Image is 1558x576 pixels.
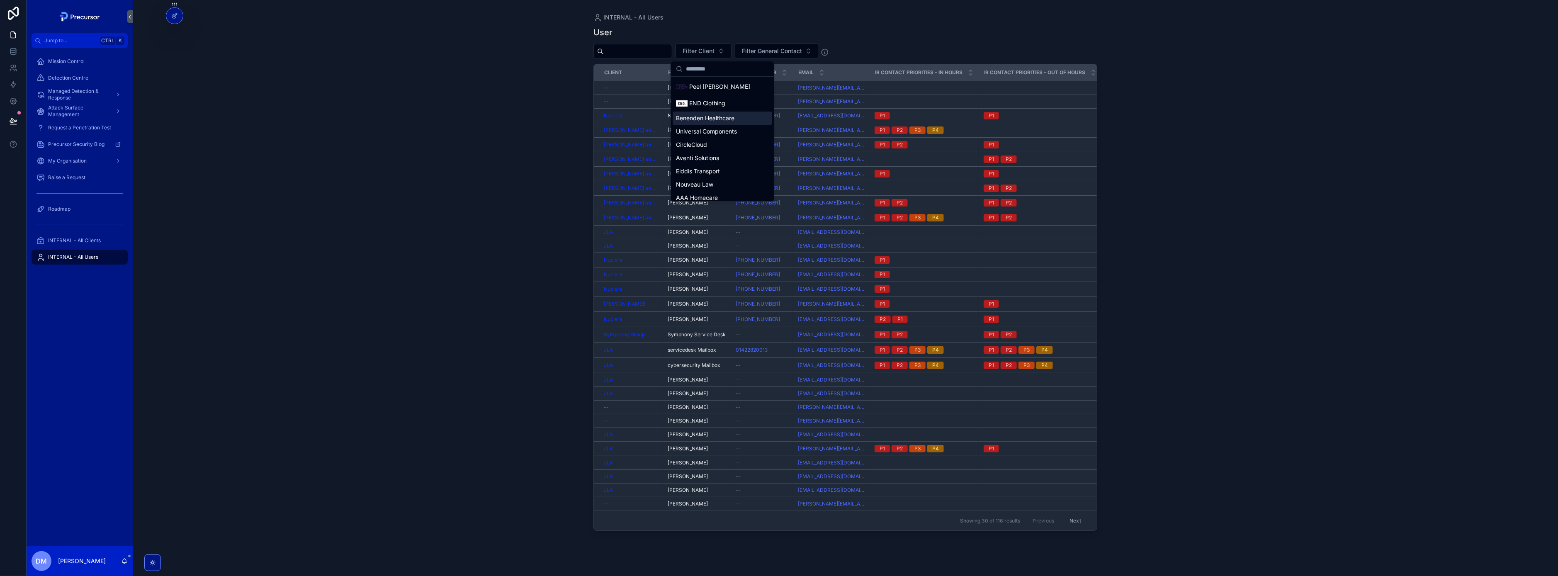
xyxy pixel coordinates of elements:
[989,185,994,192] div: P1
[604,229,613,236] span: JLA
[676,154,719,162] span: Aventi Solutions
[676,43,732,59] button: Select Button
[604,331,645,338] a: Symphony Group
[897,331,903,338] div: P2
[989,214,994,221] div: P1
[604,243,658,249] a: JLA
[604,170,658,177] a: [PERSON_NAME] and Sons
[736,243,788,249] a: --
[897,141,903,148] div: P2
[880,126,885,134] div: P1
[668,390,708,397] span: [PERSON_NAME]
[604,301,645,307] span: [PERSON_NAME]!
[875,316,974,323] a: P2P1
[604,214,658,221] span: [PERSON_NAME] and Sons
[1041,362,1048,369] div: P4
[736,257,788,263] a: [PHONE_NUMBER]
[604,271,622,278] span: Nuclera
[604,331,658,338] a: Symphony Group
[736,286,788,292] a: [PHONE_NUMBER]
[668,257,726,263] a: [PERSON_NAME]
[604,347,613,353] span: JLA
[604,390,658,397] a: JLA
[676,114,734,122] span: Benenden Healthcare
[798,214,865,221] a: [PERSON_NAME][EMAIL_ADDRESS][PERSON_NAME][DOMAIN_NAME]
[48,141,105,148] span: Precursor Security Blog
[27,48,133,275] div: scrollable content
[604,286,622,292] a: Nuclera
[668,85,726,91] a: [PERSON_NAME]
[604,377,658,383] a: JLA
[604,85,658,91] a: --
[32,54,128,69] a: Mission Control
[989,112,994,119] div: P1
[798,127,865,134] a: [PERSON_NAME][EMAIL_ADDRESS][PERSON_NAME][DOMAIN_NAME]
[671,77,774,201] div: Suggestions
[604,112,622,119] a: Nuclera
[798,199,865,206] a: [PERSON_NAME][EMAIL_ADDRESS][PERSON_NAME][DOMAIN_NAME]
[604,286,658,292] a: Nuclera
[1006,331,1012,338] div: P2
[880,271,885,278] div: P1
[604,127,658,134] a: [PERSON_NAME] and Sons
[736,301,788,307] a: [PHONE_NUMBER]
[604,199,658,206] a: [PERSON_NAME] and Sons
[736,316,788,323] a: [PHONE_NUMBER]
[48,58,85,65] span: Mission Control
[984,300,1096,308] a: P1
[668,156,708,163] span: [PERSON_NAME]
[736,199,780,206] a: [PHONE_NUMBER]
[604,185,658,192] a: [PERSON_NAME] and Sons
[668,243,708,249] span: [PERSON_NAME]
[736,229,741,236] span: --
[798,243,865,249] a: [EMAIL_ADDRESS][DOMAIN_NAME]
[604,257,622,263] a: Nuclera
[668,331,726,338] span: Symphony Service Desk
[875,285,974,293] a: P1
[668,347,716,353] span: servicedesk Mailbox
[604,362,613,369] a: JLA
[689,83,750,91] span: Peel [PERSON_NAME]
[1006,156,1012,163] div: P2
[668,257,708,263] span: [PERSON_NAME]
[604,243,613,249] a: JLA
[604,316,658,323] a: Nuclera
[32,137,128,152] a: Precursor Security Blog
[668,301,708,307] span: [PERSON_NAME]
[798,362,865,369] a: [EMAIL_ADDRESS][DOMAIN_NAME]
[668,112,713,119] span: Nuclera P1 Contact
[880,285,885,293] div: P1
[668,214,726,221] a: [PERSON_NAME]
[984,331,1096,338] a: P1P2
[989,316,994,323] div: P1
[984,112,1096,119] a: P1
[604,156,658,163] a: [PERSON_NAME] and Sons
[798,301,865,307] a: [PERSON_NAME][EMAIL_ADDRESS][PERSON_NAME][DOMAIN_NAME]
[875,346,974,354] a: P1P2P3P4
[604,377,613,383] span: JLA
[880,362,885,369] div: P1
[798,316,865,323] a: [EMAIL_ADDRESS][DOMAIN_NAME]
[798,98,865,105] a: [PERSON_NAME][EMAIL_ADDRESS][PERSON_NAME][DOMAIN_NAME]
[668,347,726,353] a: servicedesk Mailbox
[736,362,788,369] a: --
[32,233,128,248] a: INTERNAL - All Clients
[668,229,708,236] span: [PERSON_NAME]
[668,98,708,105] span: [PERSON_NAME]
[604,390,613,397] a: JLA
[593,13,664,22] a: INTERNAL - All Users
[44,37,97,44] span: Jump to...
[604,347,658,353] a: JLA
[668,316,726,323] a: [PERSON_NAME]
[668,377,726,383] a: [PERSON_NAME]
[798,170,865,177] a: [PERSON_NAME][EMAIL_ADDRESS][DOMAIN_NAME]
[668,141,708,148] span: [PERSON_NAME]
[48,174,85,181] span: Raise a Request
[668,98,726,105] a: [PERSON_NAME]
[736,243,741,249] span: --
